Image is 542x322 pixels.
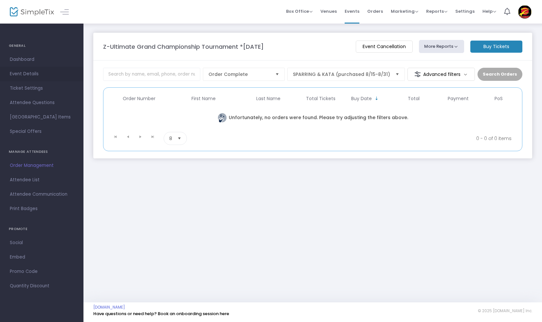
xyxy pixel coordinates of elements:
span: Dashboard [10,55,74,64]
span: [GEOGRAPHIC_DATA] Items [10,113,74,121]
span: Order Management [10,161,74,170]
span: Orders [367,3,383,20]
span: Last Name [256,96,280,101]
span: Payment [448,96,469,101]
span: Reports [426,8,447,14]
span: SPARRING & KATA (purchased 8/15-8/31) [293,71,390,78]
span: Sortable [374,96,379,101]
span: Ticket Settings [10,84,74,93]
a: Have questions or need help? Book an onboarding session here [93,311,229,317]
m-button: Buy Tickets [470,41,522,53]
span: Order Number [123,96,155,101]
span: Total [408,96,420,101]
span: Print Badges [10,205,74,213]
span: Box Office [286,8,313,14]
button: Select [393,68,402,80]
td: Unfortunately, no orders were found. Please try adjusting the filters above. [107,106,519,129]
input: Search by name, email, phone, order number, ip address, or last 4 digits of card [103,68,200,81]
span: Help [482,8,496,14]
span: Special Offers [10,127,74,136]
span: Marketing [391,8,418,14]
span: 8 [169,135,172,142]
span: Event Details [10,70,74,78]
button: More Reports [419,40,464,53]
kendo-pager-info: 0 - 0 of 0 items [252,132,512,145]
span: Settings [455,3,475,20]
span: Buy Date [351,96,372,101]
span: Venues [320,3,337,20]
m-button: Advanced filters [407,68,475,81]
m-button: Event Cancellation [356,41,413,53]
h4: PROMOTE [9,223,75,236]
span: Attendee Questions [10,98,74,107]
span: © 2025 [DOMAIN_NAME] Inc. [478,308,532,313]
span: Quantity Discount [10,282,74,290]
span: Social [10,239,74,247]
a: [DOMAIN_NAME] [93,305,125,310]
h4: GENERAL [9,39,75,52]
img: face thinking [217,113,227,123]
th: Total Tickets [300,91,341,106]
button: Select [273,68,282,80]
span: Attendee Communication [10,190,74,199]
m-panel-title: Z-Ultimate Grand Championship Tournament *[DATE] [103,42,264,51]
button: Select [175,132,184,145]
span: First Name [191,96,216,101]
img: filter [414,71,421,78]
div: Data table [107,91,519,129]
span: PoS [495,96,503,101]
h4: MANAGE ATTENDEES [9,145,75,158]
span: Attendee List [10,176,74,184]
span: Promo Code [10,267,74,276]
span: Embed [10,253,74,261]
span: Order Complete [208,71,270,78]
span: Events [345,3,359,20]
